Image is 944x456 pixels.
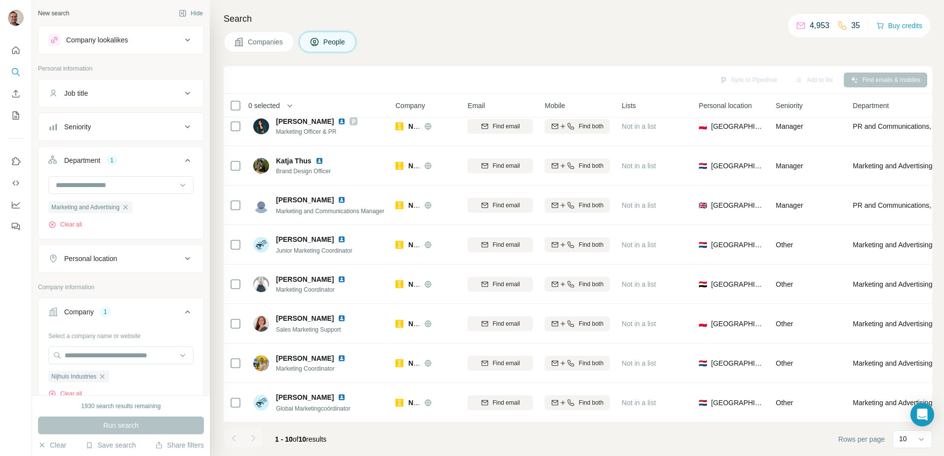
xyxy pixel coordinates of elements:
button: My lists [8,107,24,124]
span: Find email [493,240,520,249]
span: Company [395,101,425,111]
span: Find both [579,201,603,210]
img: Avatar [253,355,269,371]
img: Avatar [253,118,269,134]
button: Personal location [39,247,203,270]
div: Company [64,307,94,317]
span: Marketing and Advertising [51,203,119,212]
button: Find both [545,158,610,173]
img: LinkedIn logo [338,314,346,322]
button: Find email [468,395,533,410]
span: 🇳🇱 [699,358,707,368]
span: Find email [493,319,520,328]
button: Find email [468,316,533,331]
button: Buy credits [876,19,922,33]
span: Find email [493,280,520,289]
span: Sales Marketing Support [276,326,341,333]
img: Avatar [253,158,269,174]
span: Marketing and Advertising [853,279,932,289]
span: Find email [493,122,520,131]
div: 1 [106,156,118,165]
button: Seniority [39,115,203,139]
span: 1 - 10 [275,435,293,443]
span: Find both [579,398,603,407]
span: [GEOGRAPHIC_DATA] [711,161,764,171]
span: Lists [622,101,636,111]
span: [GEOGRAPHIC_DATA] [711,200,764,210]
span: Nijhuis [PERSON_NAME] Industries [408,359,526,367]
img: Logo of Nijhuis Saur Industries [395,320,403,328]
div: 1930 search results remaining [81,402,161,411]
span: Personal location [699,101,751,111]
span: Nijhuis [PERSON_NAME] Industries [408,201,526,209]
button: Company1 [39,300,203,328]
span: Other [776,320,793,328]
span: Not in a list [622,162,656,170]
div: Open Intercom Messenger [910,403,934,426]
span: 🇬🇧 [699,200,707,210]
span: Companies [248,37,284,47]
span: Nijhuis [PERSON_NAME] Industries [408,280,526,288]
img: Logo of Nijhuis Saur Industries [395,280,403,288]
button: Find both [545,198,610,213]
button: Find both [545,119,610,134]
span: Other [776,280,793,288]
span: Junior Marketing Coordinator [276,247,353,254]
span: Nijhuis [PERSON_NAME] Industries [408,122,526,130]
span: [PERSON_NAME] [276,234,334,244]
span: Department [853,101,889,111]
div: Select a company name or website [48,328,194,341]
span: Nijhuis [PERSON_NAME] Industries [408,241,526,249]
p: Personal information [38,64,204,73]
span: Nijhuis [PERSON_NAME] Industries [408,162,526,170]
span: Marketing and Advertising [853,240,932,250]
span: Brand Design Officer [276,167,335,176]
span: Marketing Coordinator [276,364,357,373]
button: Dashboard [8,196,24,214]
span: of [293,435,299,443]
span: 🇪🇬 [699,279,707,289]
span: 10 [299,435,307,443]
span: [GEOGRAPHIC_DATA] [711,121,764,131]
button: Find email [468,119,533,134]
button: Job title [39,81,203,105]
div: Job title [64,88,88,98]
button: Save search [85,440,136,450]
img: Logo of Nijhuis Saur Industries [395,241,403,249]
span: [PERSON_NAME] [276,195,334,205]
span: Find both [579,240,603,249]
span: [PERSON_NAME] [276,353,334,363]
img: Avatar [253,197,269,213]
span: Other [776,399,793,407]
span: Other [776,241,793,249]
span: Marketing Officer & PR [276,127,357,136]
img: Logo of Nijhuis Saur Industries [395,162,403,170]
span: [GEOGRAPHIC_DATA] [711,279,764,289]
span: Find email [493,201,520,210]
span: 🇳🇱 [699,398,707,408]
span: Find email [493,359,520,368]
span: 🇳🇱 [699,161,707,171]
span: Email [468,101,485,111]
span: [PERSON_NAME] [276,313,334,323]
button: Search [8,63,24,81]
img: Avatar [253,395,269,411]
span: [GEOGRAPHIC_DATA] [711,398,764,408]
div: 1 [100,307,111,316]
div: Company lookalikes [66,35,128,45]
button: Use Surfe on LinkedIn [8,152,24,170]
button: Company lookalikes [39,28,203,52]
span: Nijhuis [PERSON_NAME] Industries [408,320,526,328]
div: Seniority [64,122,91,132]
span: Find both [579,359,603,368]
span: Nijhuis Industries [51,372,96,381]
span: Katja Thus [276,156,312,166]
button: Hide [172,6,210,21]
img: LinkedIn logo [338,393,346,401]
p: Company information [38,283,204,292]
span: [GEOGRAPHIC_DATA] [711,240,764,250]
p: 10 [899,434,907,444]
span: [PERSON_NAME] [276,274,334,284]
button: Find email [468,237,533,252]
span: [GEOGRAPHIC_DATA] [711,319,764,329]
